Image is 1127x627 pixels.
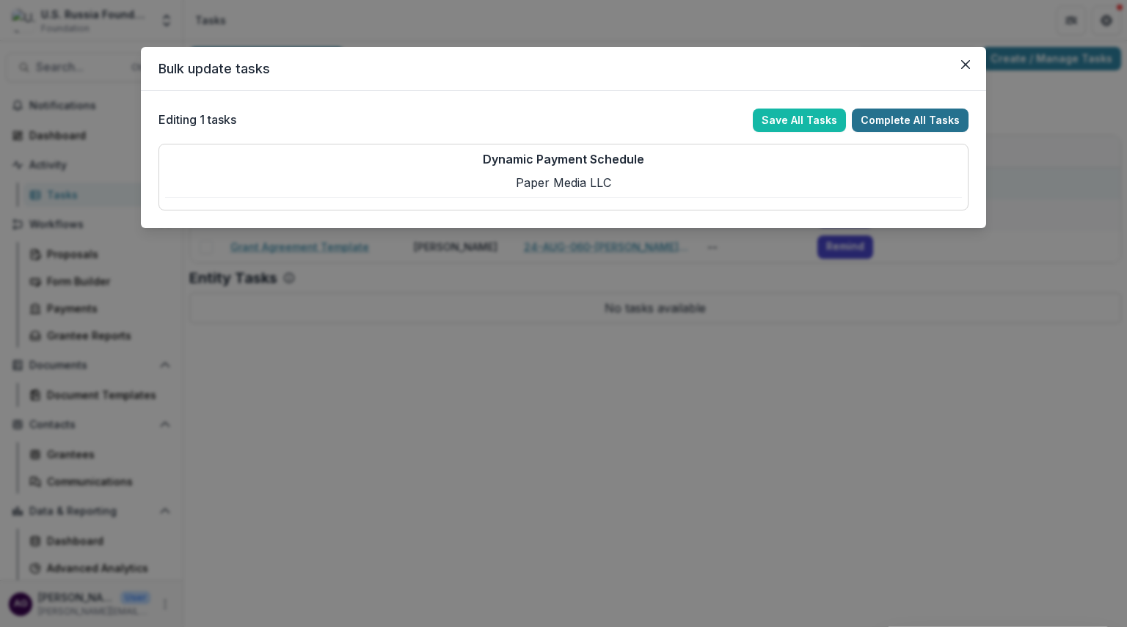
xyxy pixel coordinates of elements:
header: Bulk update tasks [141,47,986,91]
button: Complete All Tasks [852,109,969,132]
p: Dynamic Payment Schedule [483,150,644,168]
h2: Editing 1 tasks [158,113,236,127]
p: Paper Media LLC [516,174,611,191]
button: Save All Tasks [753,109,846,132]
button: Close [954,53,977,76]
